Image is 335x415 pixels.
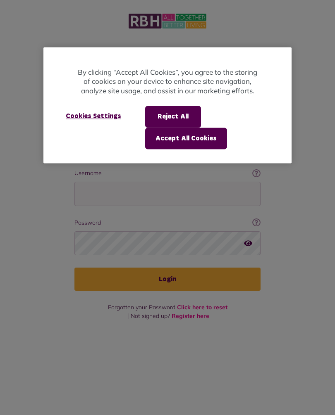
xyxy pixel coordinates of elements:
[145,106,201,128] button: Reject All
[43,47,292,163] div: Privacy
[145,128,227,149] button: Accept All Cookies
[56,106,131,127] button: Cookies Settings
[43,47,292,163] div: Cookie banner
[77,68,258,96] p: By clicking “Accept All Cookies”, you agree to the storing of cookies on your device to enhance s...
